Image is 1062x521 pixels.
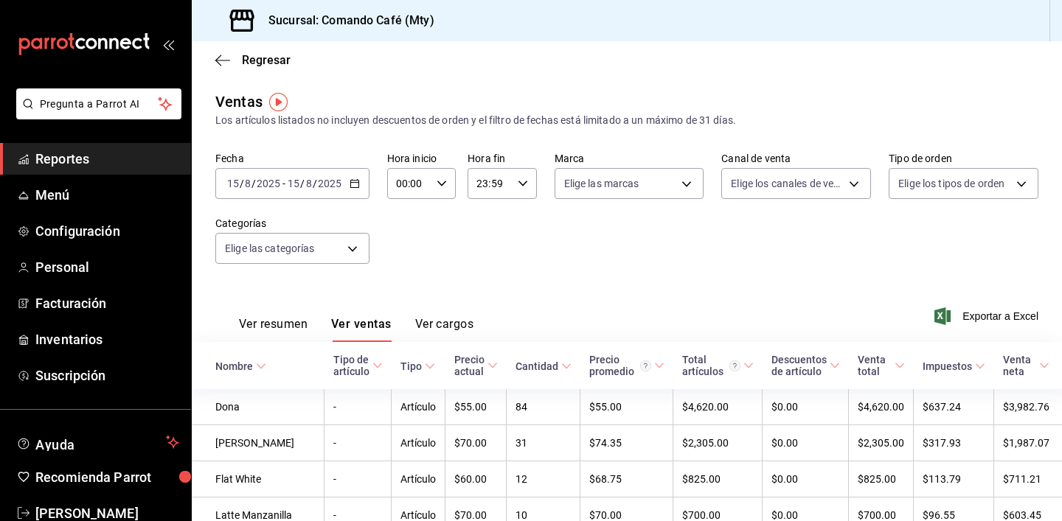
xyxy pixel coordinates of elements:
[580,461,673,497] td: $68.75
[392,389,445,425] td: Artículo
[215,218,369,228] label: Categorías
[914,425,994,461] td: $317.93
[763,461,849,497] td: $0.00
[392,461,445,497] td: Artículo
[1003,354,1050,377] span: Venta neta
[445,389,507,425] td: $55.00
[858,354,905,377] span: Venta total
[589,354,664,377] span: Precio promedio
[516,360,558,372] div: Cantidad
[192,389,324,425] td: Dona
[192,461,324,497] td: Flat White
[729,360,740,371] svg: El total artículos considera cambios de precios en los artículos así como costos adicionales por ...
[849,461,914,497] td: $825.00
[242,53,291,67] span: Regresar
[215,113,1038,128] div: Los artículos listados no incluyen descuentos de orden y el filtro de fechas está limitado a un m...
[580,425,673,461] td: $74.35
[507,389,580,425] td: 84
[387,153,456,164] label: Hora inicio
[333,354,383,377] span: Tipo de artículo
[914,461,994,497] td: $113.79
[35,366,179,385] span: Suscripción
[239,317,308,342] button: Ver resumen
[923,360,972,372] div: Impuestos
[282,178,285,189] span: -
[317,178,342,189] input: ----
[215,53,291,67] button: Regresar
[400,360,435,372] span: Tipo
[256,178,281,189] input: ----
[215,360,253,372] div: Nombre
[287,178,300,189] input: --
[763,389,849,425] td: $0.00
[226,178,240,189] input: --
[468,153,536,164] label: Hora fin
[673,461,763,497] td: $825.00
[305,178,313,189] input: --
[589,354,651,377] div: Precio promedio
[445,461,507,497] td: $60.00
[516,360,572,372] span: Cantidad
[240,178,244,189] span: /
[445,425,507,461] td: $70.00
[564,176,639,191] span: Elige las marcas
[771,354,827,377] div: Descuentos de artículo
[682,354,740,377] div: Total artículos
[16,88,181,119] button: Pregunta a Parrot AI
[215,360,266,372] span: Nombre
[673,425,763,461] td: $2,305.00
[269,93,288,111] img: Tooltip marker
[324,461,392,497] td: -
[324,425,392,461] td: -
[1003,354,1037,377] div: Venta neta
[313,178,317,189] span: /
[923,360,985,372] span: Impuestos
[300,178,305,189] span: /
[858,354,892,377] div: Venta total
[35,149,179,169] span: Reportes
[555,153,704,164] label: Marca
[898,176,1004,191] span: Elige los tipos de orden
[225,241,315,256] span: Elige las categorías
[239,317,473,342] div: navigation tabs
[454,354,485,377] div: Precio actual
[251,178,256,189] span: /
[763,425,849,461] td: $0.00
[640,360,651,371] svg: Precio promedio = Total artículos / cantidad
[40,97,159,112] span: Pregunta a Parrot AI
[673,389,763,425] td: $4,620.00
[392,425,445,461] td: Artículo
[771,354,840,377] span: Descuentos de artículo
[324,389,392,425] td: -
[35,329,179,349] span: Inventarios
[889,153,1038,164] label: Tipo de orden
[331,317,392,342] button: Ver ventas
[849,389,914,425] td: $4,620.00
[35,221,179,241] span: Configuración
[35,257,179,277] span: Personal
[400,360,422,372] div: Tipo
[244,178,251,189] input: --
[215,153,369,164] label: Fecha
[682,354,754,377] span: Total artículos
[162,38,174,50] button: open_drawer_menu
[937,307,1038,325] button: Exportar a Excel
[35,185,179,205] span: Menú
[507,461,580,497] td: 12
[849,425,914,461] td: $2,305.00
[35,293,179,313] span: Facturación
[914,389,994,425] td: $637.24
[192,425,324,461] td: [PERSON_NAME]
[333,354,369,377] div: Tipo de artículo
[507,425,580,461] td: 31
[10,107,181,122] a: Pregunta a Parrot AI
[257,12,434,29] h3: Sucursal: Comando Café (Mty)
[454,354,498,377] span: Precio actual
[415,317,474,342] button: Ver cargos
[35,467,179,487] span: Recomienda Parrot
[721,153,871,164] label: Canal de venta
[580,389,673,425] td: $55.00
[731,176,844,191] span: Elige los canales de venta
